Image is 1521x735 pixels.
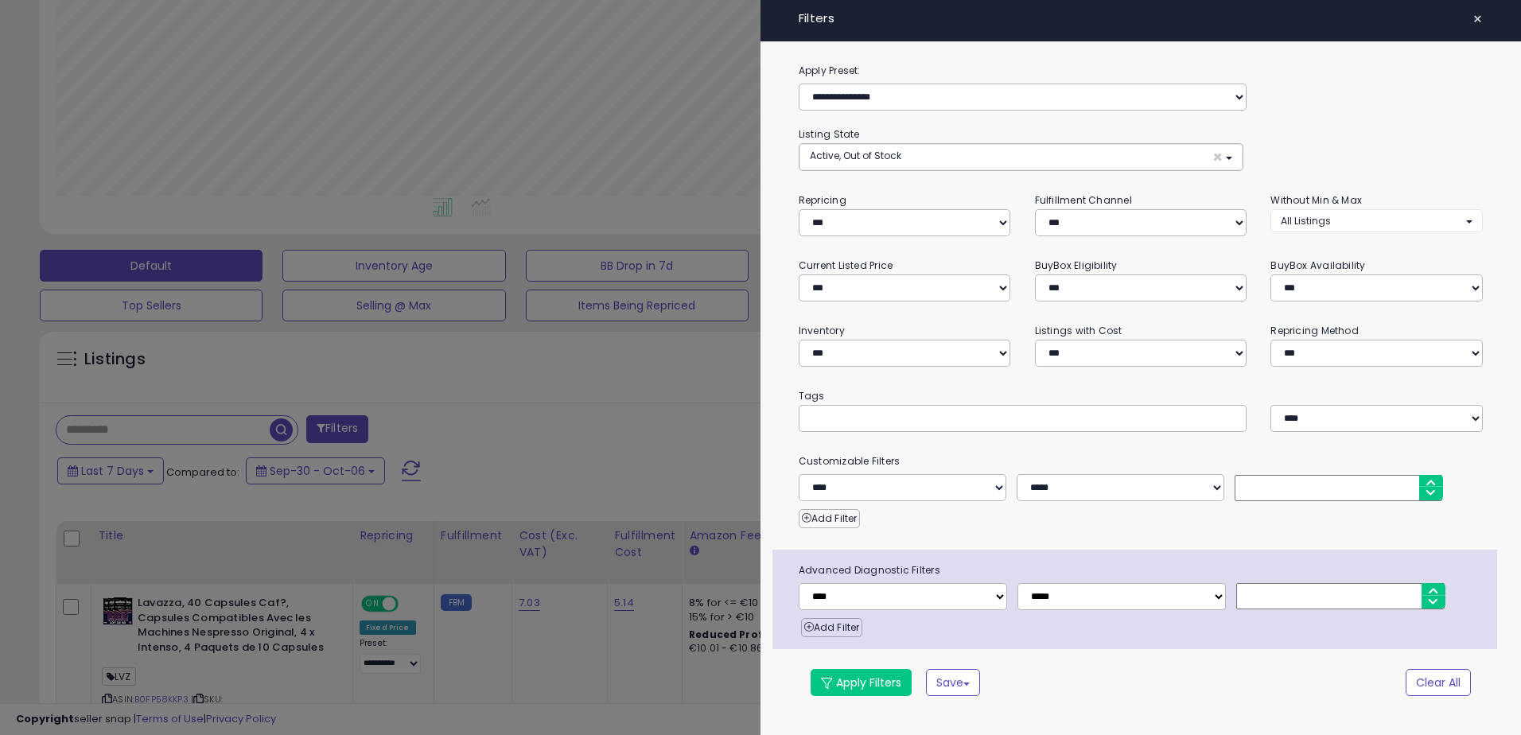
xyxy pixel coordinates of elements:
[799,127,860,141] small: Listing State
[799,259,893,272] small: Current Listed Price
[799,324,845,337] small: Inventory
[1212,149,1223,165] span: ×
[1406,669,1471,696] button: Clear All
[810,149,901,162] span: Active, Out of Stock
[1270,259,1365,272] small: BuyBox Availability
[1472,8,1483,30] span: ×
[799,12,1483,25] h4: Filters
[799,144,1243,170] button: Active, Out of Stock ×
[926,669,980,696] button: Save
[787,453,1495,470] small: Customizable Filters
[799,509,860,528] button: Add Filter
[1281,214,1331,227] span: All Listings
[799,193,846,207] small: Repricing
[1466,8,1489,30] button: ×
[1270,209,1483,232] button: All Listings
[1035,324,1122,337] small: Listings with Cost
[1035,259,1118,272] small: BuyBox Eligibility
[787,562,1497,579] span: Advanced Diagnostic Filters
[1035,193,1132,207] small: Fulfillment Channel
[801,618,862,637] button: Add Filter
[811,669,912,696] button: Apply Filters
[1270,193,1362,207] small: Without Min & Max
[787,387,1495,405] small: Tags
[787,62,1495,80] label: Apply Preset:
[1270,324,1359,337] small: Repricing Method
